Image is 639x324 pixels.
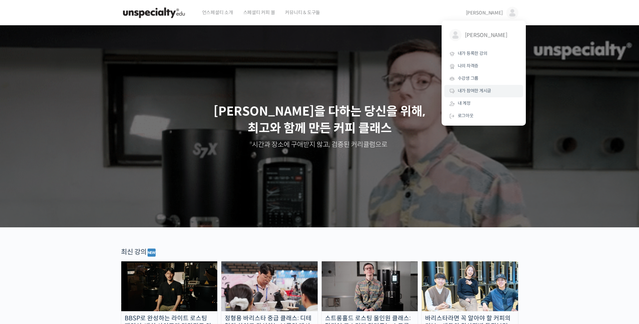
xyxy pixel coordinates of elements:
img: malic-roasting-class_course-thumbnail.jpg [121,261,218,311]
span: 대화 [62,224,70,229]
a: 나의 자격증 [444,60,523,72]
a: 내가 참여한 게시글 [444,85,523,97]
div: 최신 강의 [121,248,518,258]
img: stronghold-roasting_course-thumbnail.jpg [322,261,418,311]
a: 설정 [87,214,129,230]
span: 로그아웃 [458,113,474,119]
a: 홈 [2,214,44,230]
span: [PERSON_NAME] [466,10,503,16]
span: 내 계정 [458,100,471,106]
img: 🆕 [148,249,156,257]
span: 홈 [21,224,25,229]
p: [PERSON_NAME]을 다하는 당신을 위해, 최고와 함께 만든 커피 클래스 [7,103,633,137]
a: 대화 [44,214,87,230]
span: 내가 참여한 게시글 [458,88,491,94]
img: advanced-brewing_course-thumbnail.jpeg [221,261,318,311]
a: 수강생 그룹 [444,72,523,85]
p: 시간과 장소에 구애받지 않고, 검증된 커리큘럼으로 [7,140,633,150]
img: momos_course-thumbnail.jpg [422,261,518,311]
a: 내가 등록한 강의 [444,47,523,60]
a: [PERSON_NAME] [444,24,523,47]
span: 설정 [104,224,112,229]
a: 로그아웃 [444,110,523,122]
span: 내가 등록한 강의 [458,51,487,56]
span: 나의 자격증 [458,63,479,69]
a: 내 계정 [444,97,523,110]
span: [PERSON_NAME] [465,29,515,42]
span: 수강생 그룹 [458,75,479,81]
